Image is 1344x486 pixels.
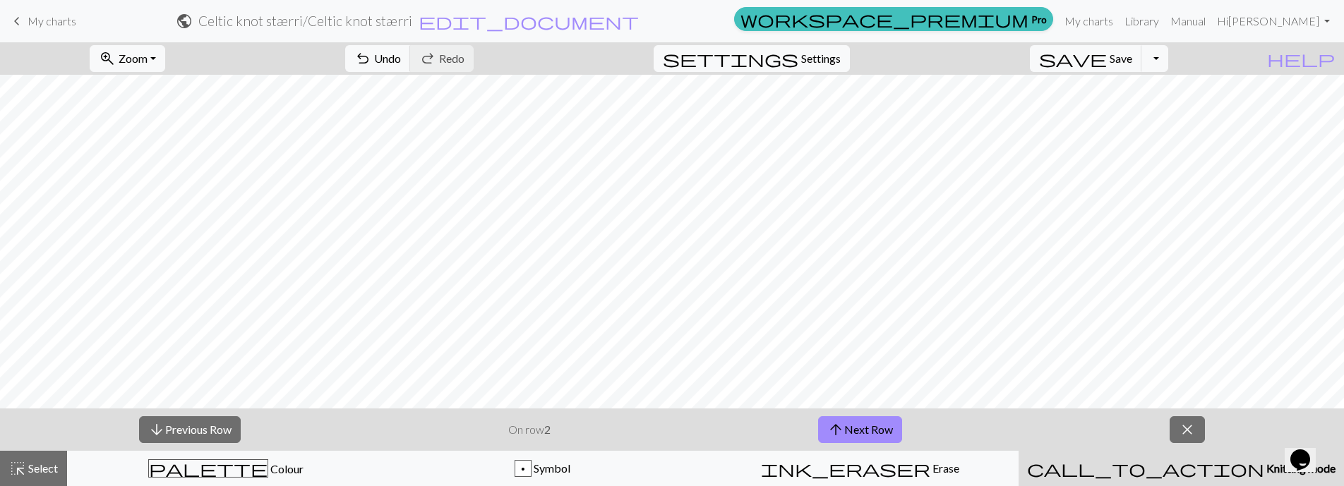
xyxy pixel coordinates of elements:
span: call_to_action [1027,458,1264,478]
button: Previous Row [139,416,241,443]
a: Pro [734,7,1053,31]
span: workspace_premium [740,9,1028,29]
button: Next Row [818,416,902,443]
button: p Symbol [384,451,701,486]
span: Erase [930,461,959,475]
p: On row [508,421,551,438]
span: Colour [268,462,304,475]
span: Zoom [119,51,148,65]
span: arrow_upward [827,420,844,439]
span: Settings [801,50,841,67]
button: Erase [702,451,1019,486]
button: Colour [67,451,384,486]
a: Manual [1165,7,1211,35]
span: Symbol [532,461,570,475]
span: Save [1110,51,1132,65]
span: arrow_downward [148,420,165,439]
span: undo [354,49,371,68]
span: edit_document [419,11,639,31]
div: p [515,461,531,478]
i: Settings [663,50,798,67]
span: save [1039,49,1107,68]
a: My charts [1059,7,1119,35]
span: keyboard_arrow_left [8,11,25,31]
strong: 2 [544,423,551,436]
button: Zoom [90,45,165,72]
span: zoom_in [99,49,116,68]
span: ink_eraser [761,458,930,478]
span: help [1267,49,1335,68]
button: Undo [345,45,411,72]
span: My charts [28,14,76,28]
span: Undo [374,51,401,65]
button: Knitting mode [1019,451,1344,486]
span: Knitting mode [1264,461,1336,475]
span: palette [149,458,268,478]
a: Library [1119,7,1165,35]
button: SettingsSettings [654,45,850,72]
span: settings [663,49,798,68]
span: Select [26,461,58,475]
span: highlight_alt [9,458,26,478]
h2: Celtic knot stærri / Celtic knot stærri [198,13,412,29]
iframe: chat widget [1285,430,1330,472]
a: Hi[PERSON_NAME] [1211,7,1336,35]
span: close [1179,420,1196,439]
a: My charts [8,9,76,33]
span: public [176,11,193,31]
button: Save [1030,45,1142,72]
